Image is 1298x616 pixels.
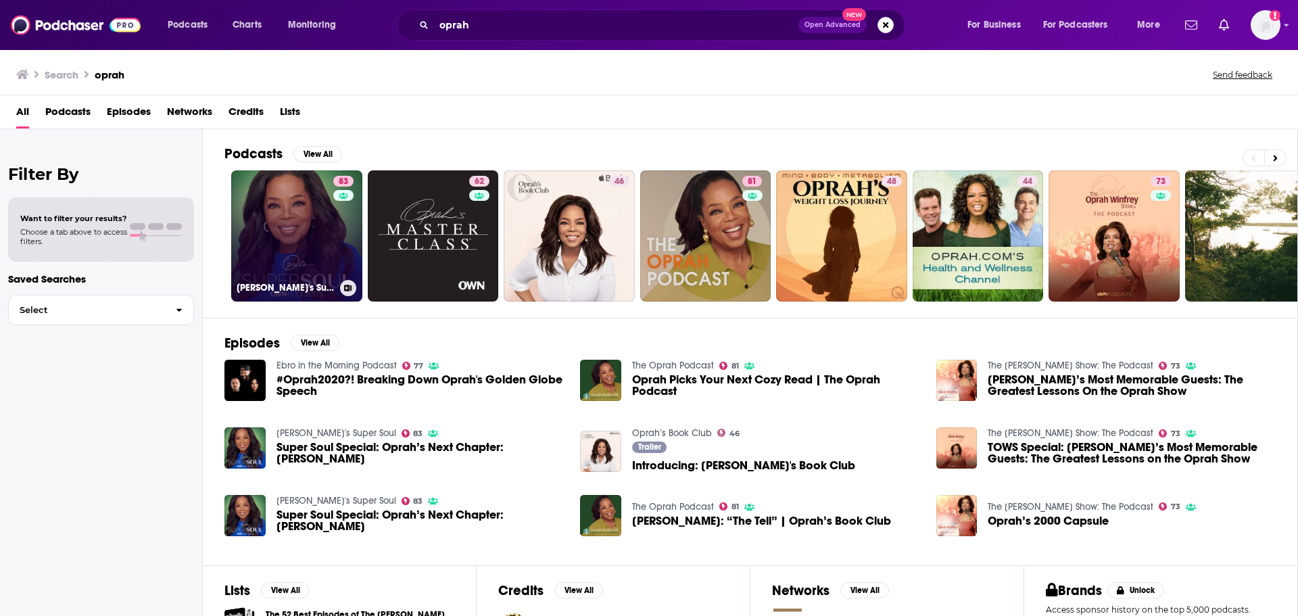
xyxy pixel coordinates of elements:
a: ListsView All [224,582,310,599]
a: Oprah Picks Your Next Cozy Read | The Oprah Podcast [632,374,920,397]
span: For Business [967,16,1021,34]
a: The Oprah Winfrey Show: The Podcast [988,360,1153,371]
span: Trailer [638,443,661,451]
a: NetworksView All [772,582,889,599]
svg: Add a profile image [1270,10,1280,21]
a: 73 [1159,502,1180,511]
a: Networks [167,101,212,128]
img: Podchaser - Follow, Share and Rate Podcasts [11,12,141,38]
a: Show notifications dropdown [1213,14,1234,37]
a: Episodes [107,101,151,128]
a: TOWS Special: Oprah’s Most Memorable Guests: The Greatest Lessons on the Oprah Show [988,442,1276,465]
a: 44 [913,170,1044,302]
img: User Profile [1251,10,1280,40]
p: Access sponsor history on the top 5,000 podcasts. [1046,605,1276,615]
a: Introducing: Oprah's Book Club [632,460,855,471]
h3: [PERSON_NAME]'s Super Soul [237,282,335,293]
span: Super Soul Special: Oprah’s Next Chapter: [PERSON_NAME] [277,442,564,465]
button: open menu [958,14,1038,36]
a: 81 [640,170,771,302]
button: Select [8,295,194,325]
a: CreditsView All [498,582,603,599]
button: View All [554,582,603,598]
a: 44 [1017,176,1038,187]
a: 81 [719,502,739,511]
button: View All [293,146,342,162]
span: Credits [229,101,264,128]
img: Oprah Picks Your Next Cozy Read | The Oprah Podcast [580,360,621,401]
span: 46 [729,431,740,437]
span: Logged in as SimonElement [1251,10,1280,40]
a: Oprah’s 2000 Capsule [936,495,978,536]
span: 77 [414,363,423,369]
a: Super Soul Special: Oprah’s Next Chapter: Patti LaBelle [277,509,564,532]
span: 48 [887,175,896,189]
a: EpisodesView All [224,335,339,352]
a: 46 [717,429,740,437]
span: Super Soul Special: Oprah’s Next Chapter: [PERSON_NAME] [277,509,564,532]
button: Unlock [1107,582,1165,598]
span: More [1137,16,1160,34]
input: Search podcasts, credits, & more... [434,14,798,36]
span: 83 [413,431,423,437]
span: 73 [1171,431,1180,437]
p: Saved Searches [8,273,194,285]
a: Lists [280,101,300,128]
a: Charts [224,14,270,36]
a: 81 [719,362,739,370]
a: Oprah’s 2000 Capsule [988,515,1109,527]
h2: Networks [772,582,830,599]
a: 73 [1159,362,1180,370]
button: open menu [279,14,354,36]
a: 83[PERSON_NAME]'s Super Soul [231,170,362,302]
img: Super Soul Special: Oprah’s Next Chapter: Patti LaBelle [224,495,266,536]
a: 77 [402,362,424,370]
img: TOWS Special: Oprah’s Most Memorable Guests: The Greatest Lessons on the Oprah Show [936,427,978,469]
a: #Oprah2020?! Breaking Down Oprah's Golden Globe Speech [224,360,266,401]
img: Amy Griffin: “The Tell” | Oprah’s Book Club [580,495,621,536]
h2: Lists [224,582,250,599]
a: Podcasts [45,101,91,128]
button: open menu [1034,14,1128,36]
a: 46 [504,170,635,302]
a: Ebro in the Morning Podcast [277,360,397,371]
button: Open AdvancedNew [798,17,867,33]
span: 46 [615,175,624,189]
a: The Oprah Winfrey Show: The Podcast [988,501,1153,513]
span: 81 [731,363,739,369]
button: View All [261,582,310,598]
span: 83 [339,175,348,189]
a: 48 [776,170,907,302]
button: open menu [1128,14,1177,36]
span: Charts [233,16,262,34]
h2: Brands [1046,582,1102,599]
span: 73 [1156,175,1165,189]
a: 46 [609,176,629,187]
h3: Search [45,68,78,81]
span: [PERSON_NAME]: “The Tell” | Oprah’s Book Club [632,515,891,527]
span: 73 [1171,363,1180,369]
a: 73 [1151,176,1171,187]
a: 81 [742,176,762,187]
a: Oprah's Super Soul [277,427,396,439]
div: Search podcasts, credits, & more... [410,9,918,41]
span: 83 [413,498,423,504]
a: Show notifications dropdown [1180,14,1203,37]
a: All [16,101,29,128]
button: Show profile menu [1251,10,1280,40]
span: Introducing: [PERSON_NAME]'s Book Club [632,460,855,471]
span: 81 [731,504,739,510]
a: Oprah's Super Soul [277,495,396,506]
a: PodcastsView All [224,145,342,162]
button: open menu [158,14,225,36]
